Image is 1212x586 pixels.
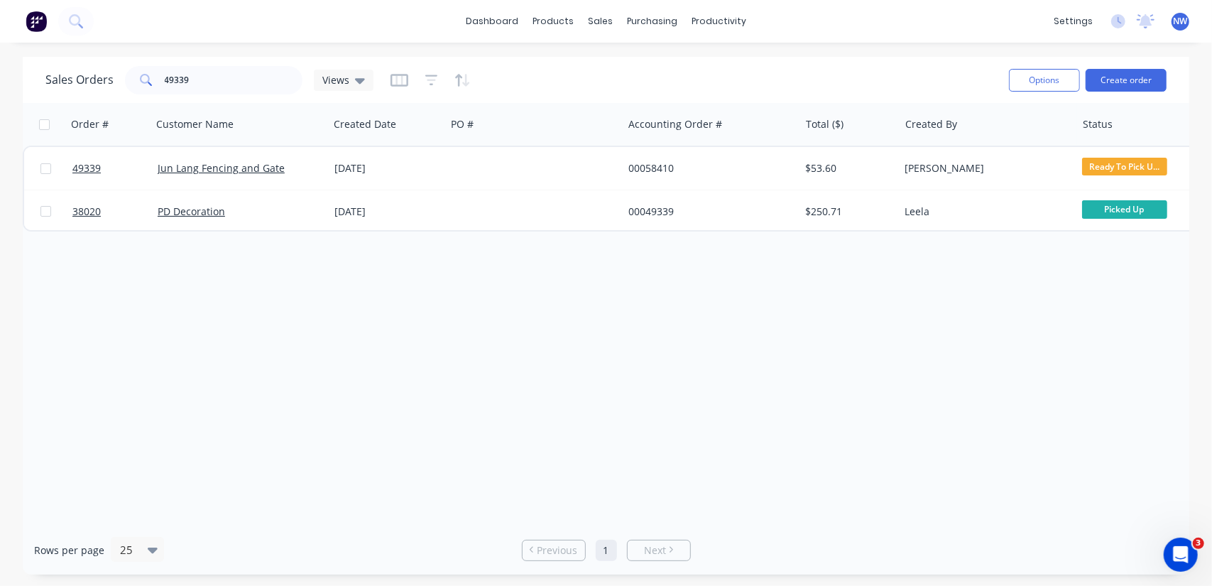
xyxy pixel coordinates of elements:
[628,543,690,558] a: Next page
[516,540,697,561] ul: Pagination
[34,543,104,558] span: Rows per page
[72,190,158,233] a: 38020
[45,73,114,87] h1: Sales Orders
[72,205,101,219] span: 38020
[156,117,234,131] div: Customer Name
[334,205,440,219] div: [DATE]
[905,161,1062,175] div: [PERSON_NAME]
[72,147,158,190] a: 49339
[334,117,396,131] div: Created Date
[1082,200,1167,218] span: Picked Up
[1083,117,1113,131] div: Status
[1082,158,1167,175] span: Ready To Pick U...
[806,205,889,219] div: $250.71
[537,543,577,558] span: Previous
[322,72,349,87] span: Views
[158,161,285,175] a: Jun Lang Fencing and Gate
[620,11,684,32] div: purchasing
[1086,69,1167,92] button: Create order
[806,161,889,175] div: $53.60
[334,161,440,175] div: [DATE]
[71,117,109,131] div: Order #
[806,117,844,131] div: Total ($)
[905,117,957,131] div: Created By
[581,11,620,32] div: sales
[158,205,225,218] a: PD Decoration
[684,11,753,32] div: productivity
[1174,15,1188,28] span: NW
[525,11,581,32] div: products
[523,543,585,558] a: Previous page
[1047,11,1100,32] div: settings
[1193,538,1204,549] span: 3
[165,66,303,94] input: Search...
[628,205,786,219] div: 00049339
[596,540,617,561] a: Page 1 is your current page
[628,117,722,131] div: Accounting Order #
[644,543,666,558] span: Next
[26,11,47,32] img: Factory
[459,11,525,32] a: dashboard
[1164,538,1198,572] iframe: Intercom live chat
[1009,69,1080,92] button: Options
[628,161,786,175] div: 00058410
[72,161,101,175] span: 49339
[905,205,1062,219] div: Leela
[451,117,474,131] div: PO #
